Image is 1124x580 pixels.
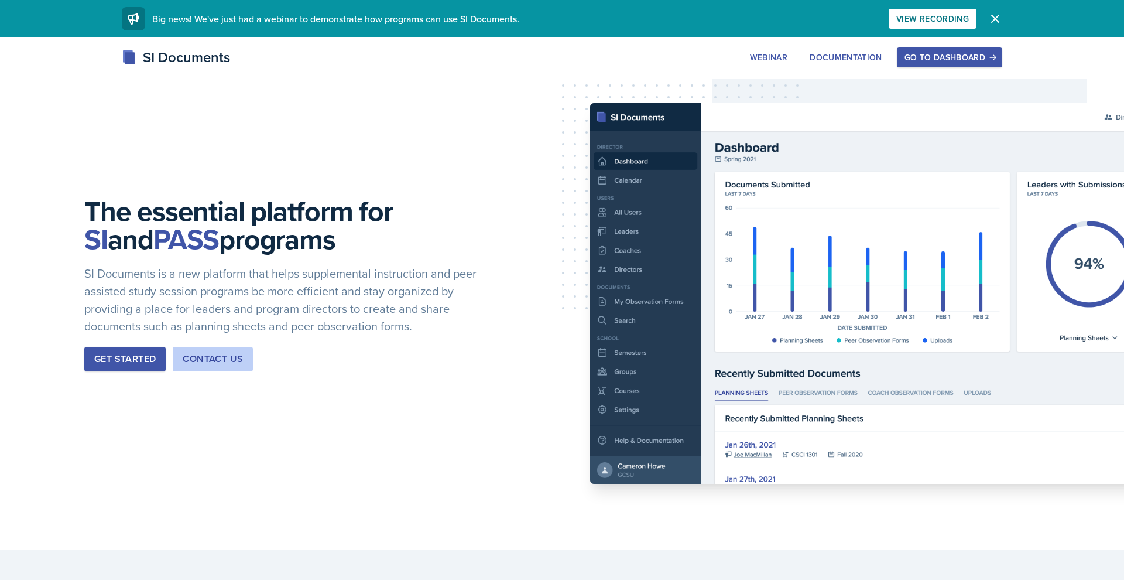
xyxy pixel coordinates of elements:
span: Big news! We've just had a webinar to demonstrate how programs can use SI Documents. [152,12,519,25]
button: Webinar [742,47,795,67]
button: View Recording [889,9,976,29]
div: SI Documents [122,47,230,68]
div: Get Started [94,352,156,366]
button: Get Started [84,347,166,371]
button: Documentation [802,47,890,67]
div: View Recording [896,14,969,23]
div: Documentation [810,53,882,62]
div: Go to Dashboard [904,53,995,62]
button: Contact Us [173,347,253,371]
div: Contact Us [183,352,243,366]
button: Go to Dashboard [897,47,1002,67]
div: Webinar [750,53,787,62]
